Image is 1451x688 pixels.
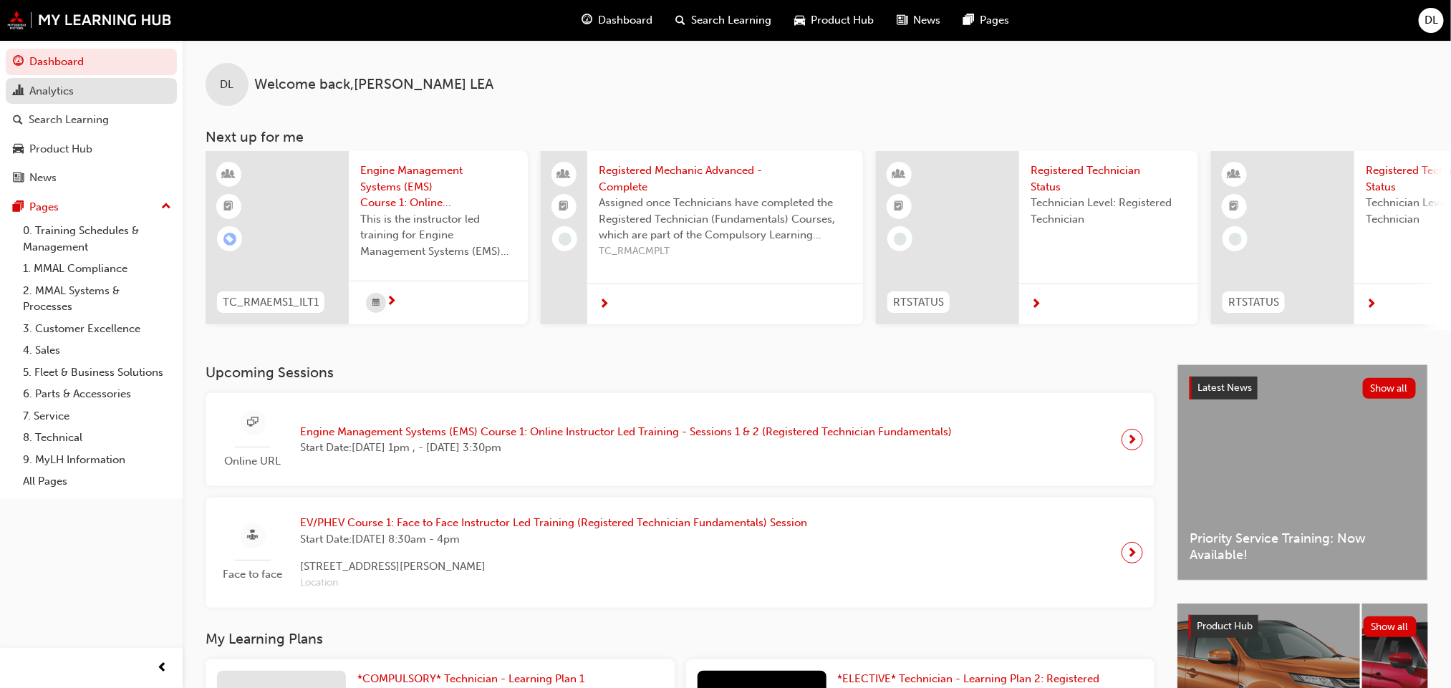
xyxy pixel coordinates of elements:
span: Technician Level: Registered Technician [1031,195,1187,227]
a: News [6,165,177,191]
span: learningRecordVerb_NONE-icon [1229,233,1242,246]
a: guage-iconDashboard [570,6,664,35]
a: Face to faceEV/PHEV Course 1: Face to Face Instructor Led Training (Registered Technician Fundame... [217,509,1143,596]
span: Location [300,575,807,591]
span: next-icon [1127,543,1138,563]
a: 1. MMAL Compliance [17,258,177,280]
a: news-iconNews [885,6,952,35]
span: prev-icon [158,659,168,677]
span: Priority Service Training: Now Available! [1190,530,1416,563]
span: Assigned once Technicians have completed the Registered Technician (Fundamentals) Courses, which ... [599,195,852,243]
a: 9. MyLH Information [17,449,177,471]
a: Latest NewsShow all [1190,377,1416,399]
span: next-icon [1127,430,1138,450]
span: sessionType_ONLINE_URL-icon [248,414,259,432]
span: search-icon [675,11,685,29]
a: pages-iconPages [952,6,1021,35]
div: Analytics [29,83,74,100]
a: Latest NewsShow allPriority Service Training: Now Available! [1177,364,1428,581]
a: *COMPULSORY* Technician - Learning Plan 1 [357,671,590,687]
a: car-iconProduct Hub [783,6,885,35]
span: TC_RMAEMS1_ILT1 [223,294,319,311]
span: Product Hub [811,12,874,29]
span: learningRecordVerb_NONE-icon [894,233,907,246]
div: News [29,170,57,186]
span: TC_RMACMPLT [599,243,852,260]
a: RTSTATUSRegistered Technician StatusTechnician Level: Registered Technician [876,151,1198,324]
span: learningRecordVerb_ENROLL-icon [223,233,236,246]
div: Search Learning [29,112,109,128]
span: chart-icon [13,85,24,98]
button: Show all [1364,616,1417,637]
button: Pages [6,194,177,221]
span: Engine Management Systems (EMS) Course 1: Online Instructor Led Training - Sessions 1 & 2 (Regist... [300,424,952,440]
a: Registered Mechanic Advanced - CompleteAssigned once Technicians have completed the Registered Te... [541,151,863,324]
a: 6. Parts & Accessories [17,383,177,405]
a: 7. Service [17,405,177,427]
span: Face to face [217,566,289,583]
a: Analytics [6,78,177,105]
span: *COMPULSORY* Technician - Learning Plan 1 [357,672,584,685]
span: Dashboard [598,12,652,29]
button: Show all [1363,378,1417,399]
span: News [913,12,940,29]
a: TC_RMAEMS1_ILT1Engine Management Systems (EMS) Course 1: Online Instructor Led Training - Session... [206,151,528,324]
a: 3. Customer Excellence [17,318,177,340]
span: EV/PHEV Course 1: Face to Face Instructor Led Training (Registered Technician Fundamentals) Session [300,515,807,531]
span: booktick-icon [224,198,234,216]
a: Product HubShow all [1189,615,1417,638]
span: learningResourceType_INSTRUCTOR_LED-icon [1230,165,1240,184]
a: Dashboard [6,49,177,75]
a: search-iconSearch Learning [664,6,783,35]
a: mmal [7,11,172,29]
a: Online URLEngine Management Systems (EMS) Course 1: Online Instructor Led Training - Sessions 1 &... [217,404,1143,475]
span: next-icon [599,299,609,311]
a: 2. MMAL Systems & Processes [17,280,177,318]
a: 5. Fleet & Business Solutions [17,362,177,384]
span: Start Date: [DATE] 8:30am - 4pm [300,531,807,548]
span: Search Learning [691,12,771,29]
button: DL [1419,8,1444,33]
span: This is the instructor led training for Engine Management Systems (EMS) Course 1, from the Regist... [360,211,516,260]
div: Pages [29,199,59,215]
span: learningRecordVerb_NONE-icon [559,233,572,246]
h3: Upcoming Sessions [206,364,1154,381]
a: Product Hub [6,136,177,163]
span: car-icon [13,143,24,156]
span: up-icon [161,198,171,216]
span: [STREET_ADDRESS][PERSON_NAME] [300,558,807,575]
span: next-icon [386,296,397,309]
span: next-icon [1366,299,1377,311]
span: booktick-icon [895,198,905,216]
a: All Pages [17,470,177,493]
a: 0. Training Schedules & Management [17,220,177,258]
a: Search Learning [6,107,177,133]
span: people-icon [559,165,569,184]
a: 4. Sales [17,339,177,362]
span: RTSTATUS [893,294,944,311]
span: next-icon [1031,299,1041,311]
span: Engine Management Systems (EMS) Course 1: Online Instructor Led Training - Sessions 1 & 2 (Regist... [360,163,516,211]
span: Pages [980,12,1009,29]
span: Registered Technician Status [1031,163,1187,195]
span: DL [221,77,234,93]
span: calendar-icon [372,294,380,312]
span: pages-icon [13,201,24,214]
span: Online URL [217,453,289,470]
h3: Next up for me [183,129,1451,145]
h3: My Learning Plans [206,631,1154,647]
span: Welcome back , [PERSON_NAME] LEA [254,77,493,93]
button: DashboardAnalyticsSearch LearningProduct HubNews [6,46,177,194]
span: Latest News [1197,382,1252,394]
div: Product Hub [29,141,92,158]
span: booktick-icon [1230,198,1240,216]
span: car-icon [794,11,805,29]
span: Product Hub [1197,620,1253,632]
span: Start Date: [DATE] 1pm , - [DATE] 3:30pm [300,440,952,456]
span: booktick-icon [559,198,569,216]
span: RTSTATUS [1228,294,1279,311]
span: search-icon [13,114,23,127]
span: news-icon [13,172,24,185]
span: pages-icon [963,11,974,29]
